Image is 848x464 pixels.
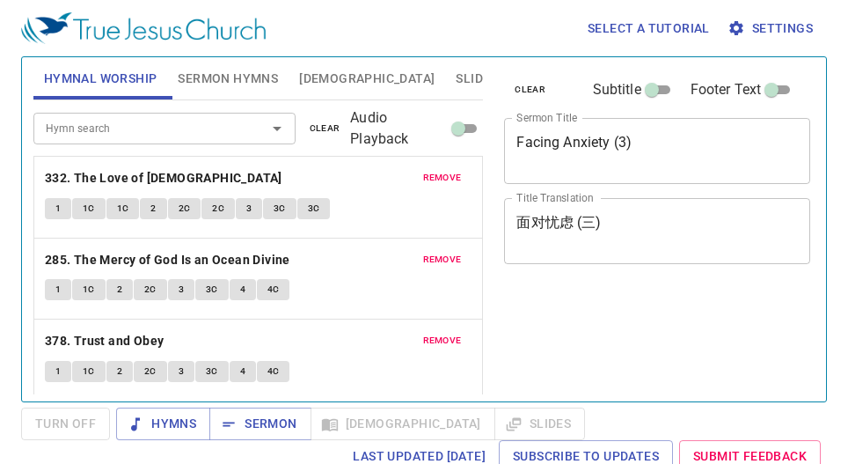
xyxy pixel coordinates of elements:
span: 3C [206,364,218,379]
span: remove [423,170,462,186]
button: 1 [45,198,71,219]
span: Settings [731,18,813,40]
span: 2 [117,282,122,298]
b: 285. The Mercy of God Is an Ocean Divine [45,249,290,271]
span: 1 [55,364,61,379]
span: remove [423,252,462,268]
span: 4C [267,282,280,298]
iframe: from-child [497,283,751,422]
span: Sermon Hymns [178,68,278,90]
button: 1 [45,279,71,300]
span: 3C [274,201,286,217]
span: Audio Playback [350,107,448,150]
button: 3C [263,198,296,219]
span: 3C [308,201,320,217]
button: 3 [168,361,194,382]
button: clear [299,118,351,139]
b: 332. The Love of [DEMOGRAPHIC_DATA] [45,167,282,189]
textarea: Facing Anxiety (3) [516,134,798,167]
button: 1C [106,198,140,219]
span: 2C [212,201,224,217]
button: 1C [72,198,106,219]
button: 3C [297,198,331,219]
button: remove [413,167,472,188]
span: 1C [83,364,95,379]
span: 1 [55,282,61,298]
button: 3C [195,279,229,300]
button: 1C [72,279,106,300]
button: 2 [106,279,133,300]
button: remove [413,330,472,351]
span: 1C [83,201,95,217]
span: 3 [179,364,184,379]
span: Footer Text [691,79,762,100]
button: 4 [230,361,256,382]
button: 3C [195,361,229,382]
span: 2 [150,201,156,217]
button: Settings [724,12,820,45]
button: 3 [236,198,262,219]
textarea: 面对忧虑 (三) [516,214,798,247]
span: 4C [267,364,280,379]
button: 332. The Love of [DEMOGRAPHIC_DATA] [45,167,285,189]
button: remove [413,249,472,270]
button: Open [265,116,289,141]
button: 1C [72,361,106,382]
span: 1C [117,201,129,217]
span: Select a tutorial [588,18,710,40]
button: 285. The Mercy of God Is an Ocean Divine [45,249,293,271]
span: Sermon [223,413,296,435]
button: 4C [257,279,290,300]
button: Hymns [116,408,210,440]
span: Hymnal Worship [44,68,157,90]
span: [DEMOGRAPHIC_DATA] [299,68,435,90]
span: 2 [117,364,122,379]
button: 2 [140,198,166,219]
span: clear [310,121,340,136]
span: 2C [144,282,157,298]
button: clear [504,79,556,100]
button: 3 [168,279,194,300]
span: 4 [240,282,245,298]
span: remove [423,333,462,349]
b: 378. Trust and Obey [45,330,164,352]
span: 1C [83,282,95,298]
img: True Jesus Church [21,12,266,44]
button: 378. Trust and Obey [45,330,167,352]
span: 2C [144,364,157,379]
button: Sermon [209,408,311,440]
span: Slides [456,68,497,90]
button: 2C [134,361,167,382]
button: 1 [45,361,71,382]
button: 2C [201,198,235,219]
span: 1 [55,201,61,217]
button: 2C [168,198,201,219]
span: 3 [246,201,252,217]
span: 2C [179,201,191,217]
span: Subtitle [593,79,641,100]
span: 3C [206,282,218,298]
span: 4 [240,364,245,379]
button: Select a tutorial [581,12,717,45]
button: 4C [257,361,290,382]
span: Hymns [130,413,196,435]
span: clear [515,82,545,98]
button: 2C [134,279,167,300]
span: 3 [179,282,184,298]
button: 2 [106,361,133,382]
button: 4 [230,279,256,300]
